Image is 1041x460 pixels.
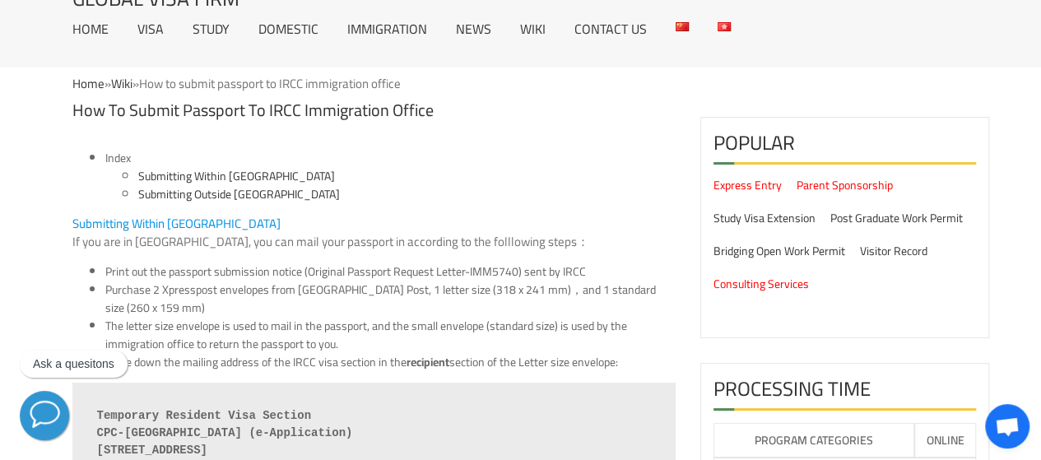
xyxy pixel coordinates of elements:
[72,72,105,95] a: Home
[72,233,676,251] p: If you are in [GEOGRAPHIC_DATA], you can mail your passport in according to the folllowing steps：
[105,281,676,317] li: Purchase 2 Xpresspost envelopes from [GEOGRAPHIC_DATA] Post, 1 letter size (318 x 241 mm)，and 1 s...
[914,423,977,458] th: Online
[797,174,893,196] a: Parent Sponsorship
[105,317,676,353] li: The letter size envelope is used to mail in the passport, and the small envelope (standard size) ...
[33,357,114,371] p: Ask a quesitons
[138,184,340,205] a: Submitting Outside [GEOGRAPHIC_DATA]
[676,22,689,31] img: 中文 (中国)
[574,22,647,35] a: Contact Us
[713,273,809,295] a: Consulting Services
[139,72,401,95] span: How to submit passport to IRCC immigration office
[72,72,401,95] span: »
[407,351,449,373] strong: recipient
[830,207,963,229] a: Post Graduate Work Permit
[105,353,676,371] li: Write down the mailing address of the IRCC visa section in the section of the Letter size envelope:
[860,240,927,262] a: Visitor Record
[713,130,977,165] h2: Popular
[347,22,427,35] a: Immigration
[72,22,109,35] a: Home
[137,22,164,35] a: Visa
[520,22,546,35] a: Wiki
[72,211,281,235] span: Submitting Within [GEOGRAPHIC_DATA]
[713,423,914,458] th: Program Categories
[105,149,676,203] li: Index
[111,72,132,95] a: Wiki
[97,409,353,457] strong: Temporary Resident Visa Section CPC-[GEOGRAPHIC_DATA] (e-Application) [STREET_ADDRESS]
[713,174,782,196] a: Express Entry
[193,22,230,35] a: Study
[985,404,1029,448] div: Open chat
[718,22,731,31] img: 繁体
[258,22,318,35] a: Domestic
[713,240,845,262] a: Bridging Open Work Permit
[456,22,491,35] a: News
[111,72,401,95] span: »
[72,92,676,119] h1: How to submit passport to IRCC immigration office
[713,376,977,411] h2: Processing Time
[138,165,335,187] a: Submitting Within [GEOGRAPHIC_DATA]
[713,207,816,229] a: Study Visa Extension
[105,263,676,281] li: Print out the passport submission notice (Original Passport Request Letter-IMM5740) sent by IRCC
